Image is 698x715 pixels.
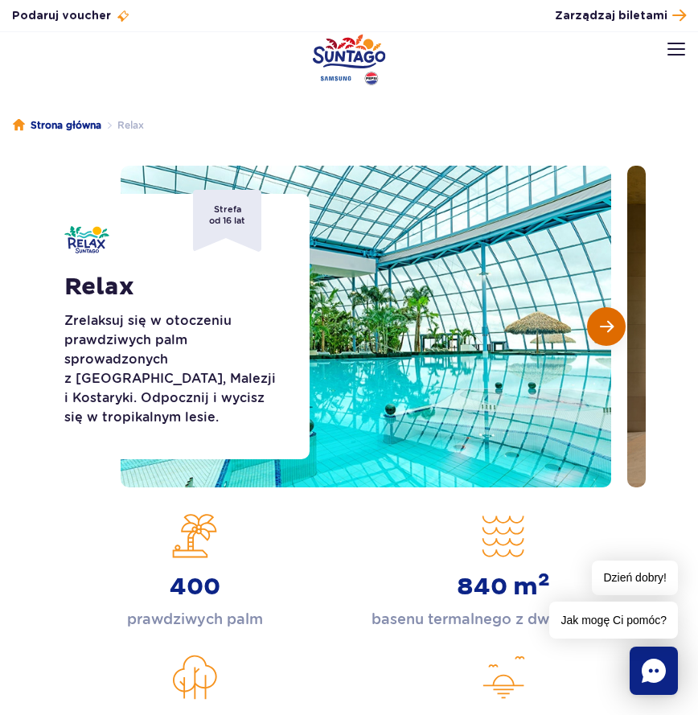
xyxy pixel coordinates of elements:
button: Następny slajd [587,307,626,346]
li: Relax [101,117,144,134]
p: prawdziwych palm [127,608,263,631]
a: Zarządzaj biletami [555,5,686,27]
sup: 2 [538,569,550,591]
p: basenu termalnego z dwoma barami [372,608,636,631]
a: Park of Poland [313,34,386,85]
p: Zrelaksuj się w otoczeniu prawdziwych palm sprowadzonych z [GEOGRAPHIC_DATA], Malezji i Kostaryki... [64,311,285,427]
span: Dzień dobry! [592,561,678,595]
a: Strona główna [13,117,101,134]
span: Podaruj voucher [12,8,111,24]
a: Podaruj voucher [12,8,130,24]
img: Relax [64,226,109,253]
span: Jak mogę Ci pomóc? [549,602,678,639]
span: Strefa od 16 lat [193,190,261,252]
strong: 840 m [457,573,550,602]
span: Zarządzaj biletami [555,8,667,24]
h1: Relax [64,273,285,302]
strong: 400 [170,573,220,602]
img: Open menu [667,43,685,55]
div: Chat [630,647,678,695]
